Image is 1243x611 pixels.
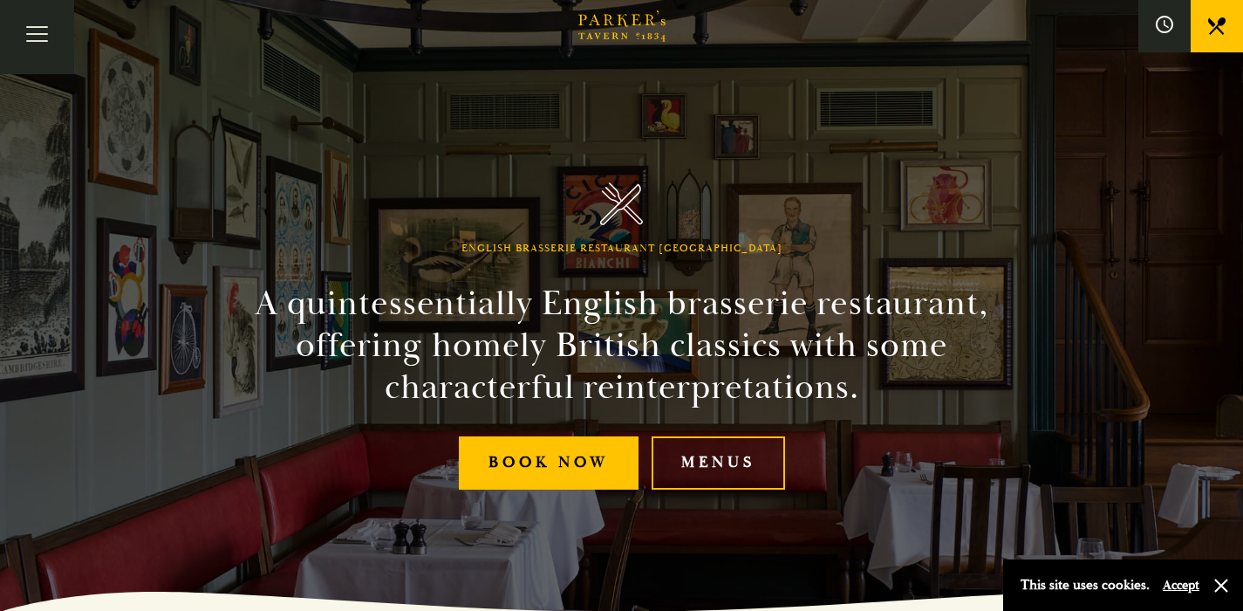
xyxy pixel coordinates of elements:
h1: English Brasserie Restaurant [GEOGRAPHIC_DATA] [461,243,782,255]
a: Book Now [459,436,639,490]
button: Close and accept [1212,577,1230,594]
a: Menus [652,436,785,490]
p: This site uses cookies. [1021,573,1150,598]
h2: A quintessentially English brasserie restaurant, offering homely British classics with some chara... [224,283,1020,408]
img: Parker's Tavern Brasserie Cambridge [600,182,643,225]
button: Accept [1163,577,1199,594]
